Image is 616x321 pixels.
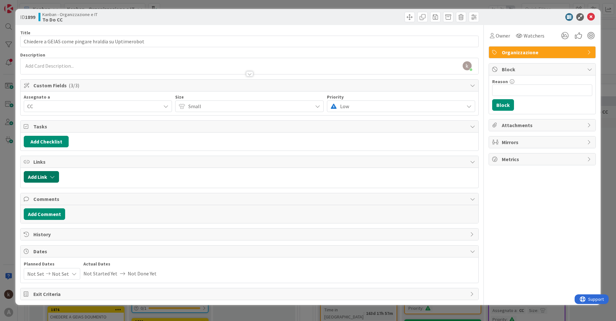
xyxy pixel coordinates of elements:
span: CC [27,102,161,110]
label: Reason [492,79,508,84]
span: Kanban - Organizzazione e IT [42,12,98,17]
img: AAcHTtd5rm-Hw59dezQYKVkaI0MZoYjvbSZnFopdN0t8vu62=s96-c [463,61,472,70]
span: Planned Dates [24,261,80,267]
span: ( 3/3 ) [69,82,79,89]
button: Add Comment [24,208,65,220]
span: Tasks [33,123,467,130]
span: Metrics [502,155,584,163]
span: Dates [33,247,467,255]
button: Add Checklist [24,136,69,147]
span: Exit Criteria [33,290,467,298]
span: Custom Fields [33,82,467,89]
span: Links [33,158,467,166]
span: Not Done Yet [128,268,157,279]
div: Priority [327,95,475,99]
b: To Do CC [42,17,98,22]
span: Small [188,102,309,111]
span: Owner [496,32,510,39]
span: Not Started Yet [83,268,117,279]
span: Not Set [52,268,69,279]
b: 1899 [25,14,35,20]
span: Description [20,52,45,58]
span: Mirrors [502,138,584,146]
span: Organizzazione [502,48,584,56]
span: Attachments [502,121,584,129]
span: Comments [33,195,467,203]
input: type card name here... [20,36,479,47]
button: Block [492,99,514,111]
button: Add Link [24,171,59,183]
label: Title [20,30,30,36]
span: Low [340,102,461,111]
span: ID [20,13,35,21]
span: Block [502,65,584,73]
div: Size [175,95,323,99]
span: Actual Dates [83,261,157,267]
div: Assegnato a [24,95,172,99]
span: History [33,230,467,238]
span: Support [13,1,29,9]
span: Watchers [524,32,544,39]
span: Not Set [27,268,44,279]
